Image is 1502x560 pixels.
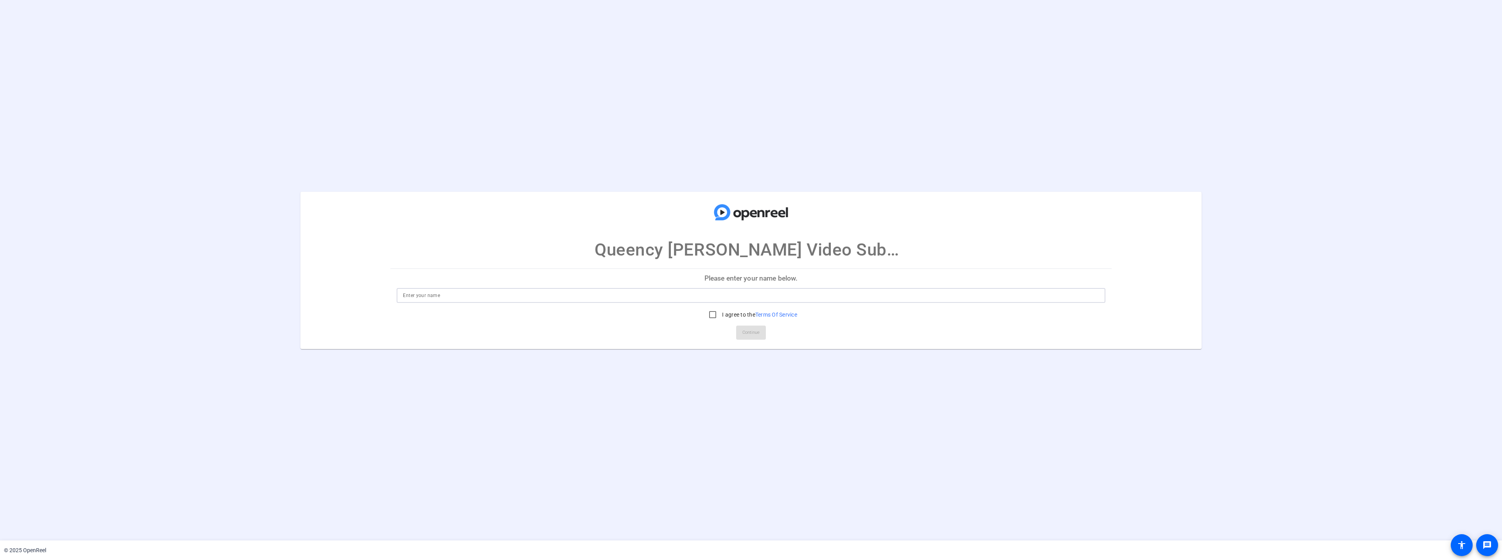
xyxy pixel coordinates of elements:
[403,291,1099,300] input: Enter your name
[390,269,1111,288] p: Please enter your name below.
[712,199,790,225] img: company-logo
[720,311,797,319] label: I agree to the
[4,546,46,555] div: © 2025 OpenReel
[1457,540,1466,550] mat-icon: accessibility
[755,312,797,318] a: Terms Of Service
[595,237,907,263] p: Queency [PERSON_NAME] Video Submission
[1482,540,1492,550] mat-icon: message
